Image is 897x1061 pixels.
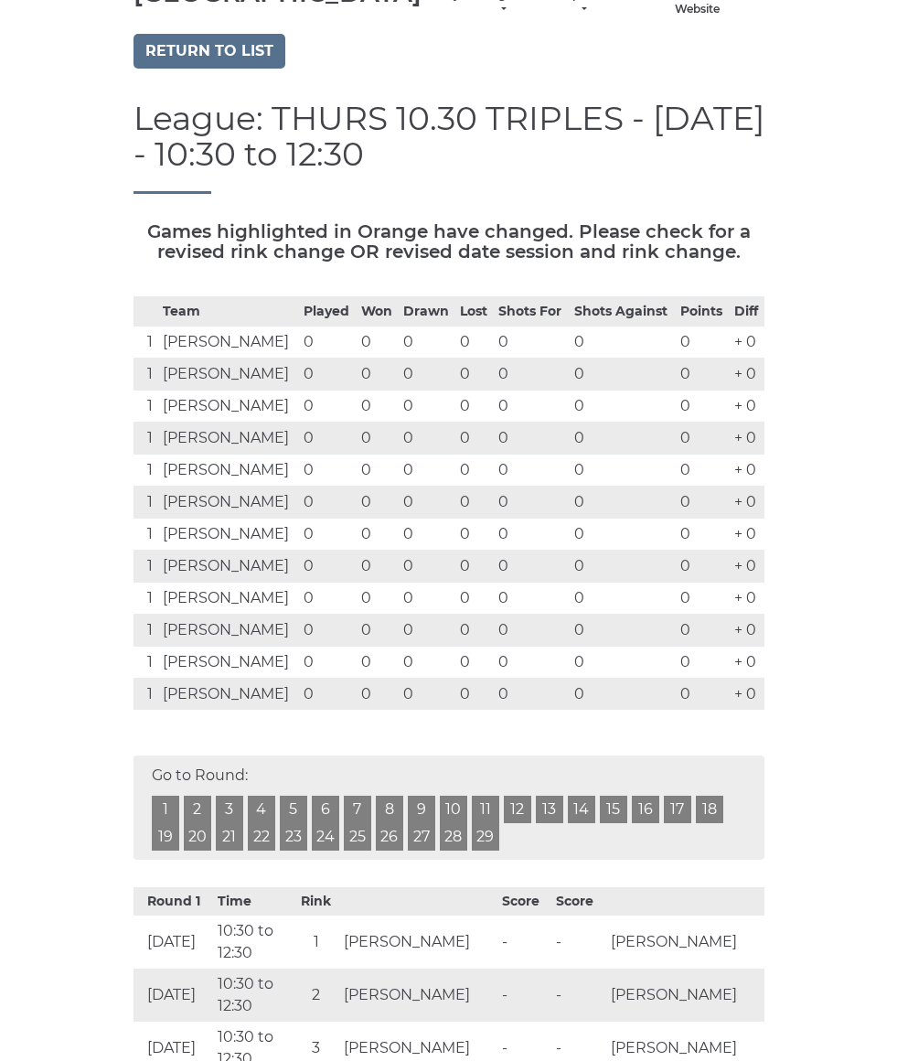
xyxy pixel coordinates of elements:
[494,358,569,390] td: 0
[536,796,563,823] a: 13
[357,518,399,550] td: 0
[184,823,211,851] a: 20
[494,326,569,358] td: 0
[357,678,399,710] td: 0
[339,916,497,969] td: [PERSON_NAME]
[455,550,494,582] td: 0
[399,454,456,486] td: 0
[357,614,399,646] td: 0
[399,614,456,646] td: 0
[299,678,357,710] td: 0
[455,296,494,326] th: Lost
[213,887,294,916] th: Time
[606,969,764,1022] td: [PERSON_NAME]
[730,486,764,518] td: + 0
[299,454,357,486] td: 0
[632,796,659,823] a: 16
[133,101,764,194] h1: League: THURS 10.30 TRIPLES - [DATE] - 10:30 to 12:30
[248,823,275,851] a: 22
[570,678,677,710] td: 0
[494,582,569,614] td: 0
[158,296,299,326] th: Team
[494,486,569,518] td: 0
[357,358,399,390] td: 0
[676,326,729,358] td: 0
[133,326,158,358] td: 1
[570,454,677,486] td: 0
[676,486,729,518] td: 0
[184,796,211,823] a: 2
[494,422,569,454] td: 0
[676,582,729,614] td: 0
[399,550,456,582] td: 0
[730,296,764,326] th: Diff
[730,550,764,582] td: + 0
[455,614,494,646] td: 0
[280,823,307,851] a: 23
[399,390,456,422] td: 0
[494,678,569,710] td: 0
[158,614,299,646] td: [PERSON_NAME]
[730,614,764,646] td: + 0
[399,326,456,358] td: 0
[133,518,158,550] td: 1
[133,486,158,518] td: 1
[730,582,764,614] td: + 0
[570,582,677,614] td: 0
[299,582,357,614] td: 0
[133,756,764,860] div: Go to Round:
[494,614,569,646] td: 0
[730,358,764,390] td: + 0
[158,358,299,390] td: [PERSON_NAME]
[158,454,299,486] td: [PERSON_NAME]
[570,486,677,518] td: 0
[676,422,729,454] td: 0
[357,454,399,486] td: 0
[213,969,294,1022] td: 10:30 to 12:30
[152,796,179,823] a: 1
[408,823,435,851] a: 27
[676,390,729,422] td: 0
[312,823,339,851] a: 24
[399,486,456,518] td: 0
[676,550,729,582] td: 0
[299,646,357,678] td: 0
[455,582,494,614] td: 0
[504,796,531,823] a: 12
[133,550,158,582] td: 1
[399,296,456,326] th: Drawn
[570,296,677,326] th: Shots Against
[570,646,677,678] td: 0
[497,969,552,1022] td: -
[158,518,299,550] td: [PERSON_NAME]
[357,582,399,614] td: 0
[676,678,729,710] td: 0
[551,969,606,1022] td: -
[676,454,729,486] td: 0
[299,390,357,422] td: 0
[133,614,158,646] td: 1
[357,296,399,326] th: Won
[357,326,399,358] td: 0
[730,646,764,678] td: + 0
[455,518,494,550] td: 0
[299,358,357,390] td: 0
[299,518,357,550] td: 0
[570,550,677,582] td: 0
[696,796,723,823] a: 18
[357,422,399,454] td: 0
[299,486,357,518] td: 0
[158,326,299,358] td: [PERSON_NAME]
[455,678,494,710] td: 0
[248,796,275,823] a: 4
[676,614,729,646] td: 0
[551,887,606,916] th: Score
[299,614,357,646] td: 0
[730,422,764,454] td: + 0
[133,358,158,390] td: 1
[133,422,158,454] td: 1
[551,916,606,969] td: -
[440,796,467,823] a: 10
[158,582,299,614] td: [PERSON_NAME]
[357,390,399,422] td: 0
